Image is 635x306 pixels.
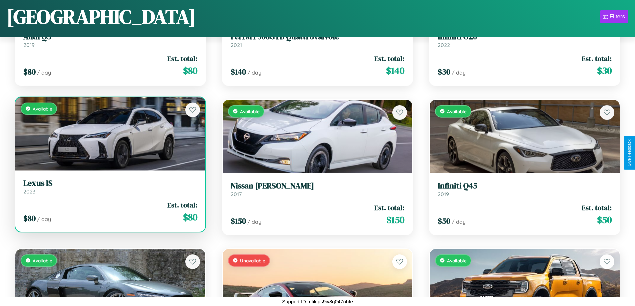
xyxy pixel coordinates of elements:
span: $ 80 [183,210,197,224]
span: / day [247,69,261,76]
span: 2019 [438,191,449,197]
a: Nissan [PERSON_NAME]2017 [231,181,405,197]
span: Available [447,258,467,263]
span: 2017 [231,191,242,197]
span: Est. total: [374,203,404,212]
span: 2023 [23,188,35,195]
span: / day [37,216,51,222]
span: / day [452,69,466,76]
span: $ 30 [597,64,612,77]
span: Available [240,109,260,114]
span: Est. total: [582,54,612,63]
span: Available [33,106,52,112]
span: 2022 [438,42,450,48]
span: $ 80 [183,64,197,77]
span: Unavailable [240,258,265,263]
span: / day [452,218,466,225]
span: / day [247,218,261,225]
h3: Ferrari 308GTB Quattrovalvole [231,32,405,42]
a: Ferrari 308GTB Quattrovalvole2021 [231,32,405,48]
span: Available [33,258,52,263]
span: 2021 [231,42,242,48]
span: $ 140 [386,64,404,77]
span: 2019 [23,42,35,48]
a: Lexus IS2023 [23,178,197,195]
button: Filters [600,10,628,23]
h3: Lexus IS [23,178,197,188]
h3: Infiniti Q45 [438,181,612,191]
div: Give Feedback [627,140,632,166]
span: $ 150 [231,215,246,226]
a: Audi Q32019 [23,32,197,48]
span: $ 140 [231,66,246,77]
span: $ 80 [23,66,36,77]
a: Infiniti Q452019 [438,181,612,197]
div: Filters [610,13,625,20]
span: Est. total: [167,200,197,210]
h3: Audi Q3 [23,32,197,42]
h3: Nissan [PERSON_NAME] [231,181,405,191]
span: Est. total: [374,54,404,63]
span: $ 150 [386,213,404,226]
h1: [GEOGRAPHIC_DATA] [7,3,196,30]
span: Available [447,109,467,114]
span: $ 50 [597,213,612,226]
a: Infiniti G202022 [438,32,612,48]
span: Est. total: [167,54,197,63]
span: $ 80 [23,213,36,224]
span: Est. total: [582,203,612,212]
span: $ 50 [438,215,450,226]
span: / day [37,69,51,76]
h3: Infiniti G20 [438,32,612,42]
span: $ 30 [438,66,450,77]
p: Support ID: mfikjps9iv8q047nhfe [282,297,353,306]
